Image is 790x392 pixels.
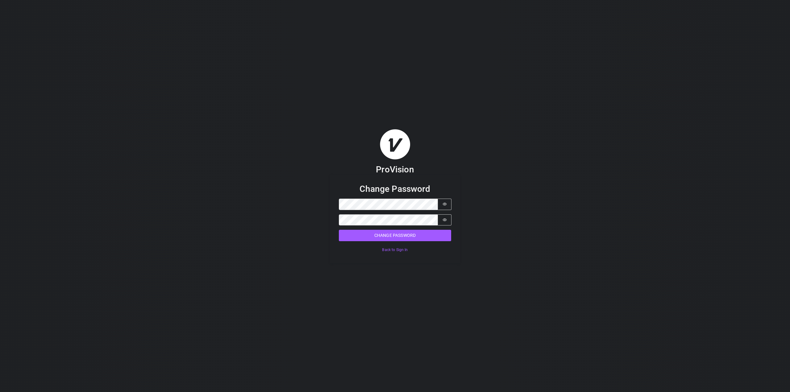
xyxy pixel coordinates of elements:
button: Back to Sign In [339,246,451,254]
h3: Change Password [339,184,451,194]
button: Show password [438,199,451,210]
h3: ProVision [376,164,414,175]
button: Show password [438,214,451,225]
button: Change Password [339,230,451,241]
